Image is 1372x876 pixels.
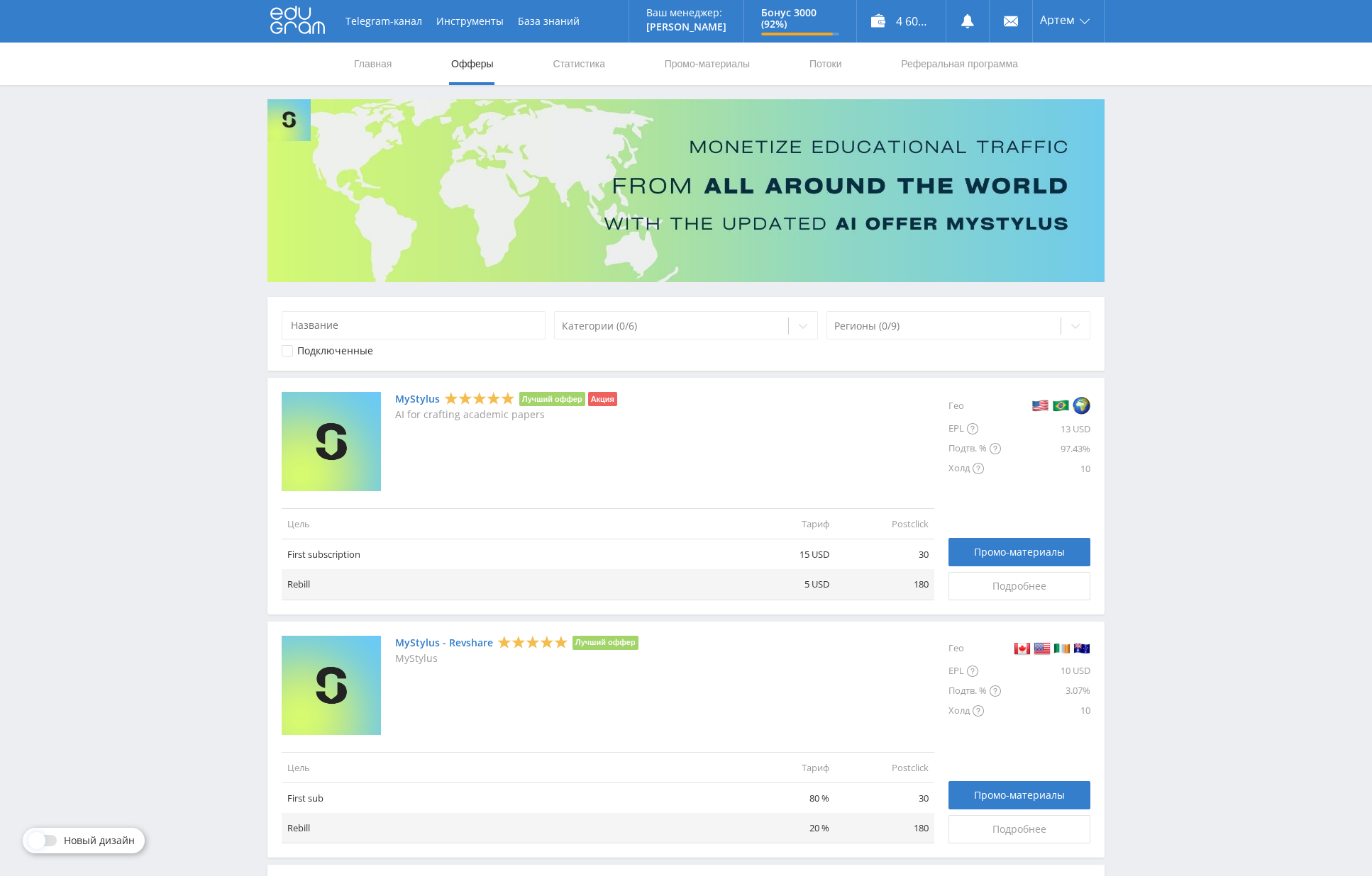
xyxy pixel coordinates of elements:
span: Новый дизайн [64,835,135,846]
span: Подробнее [992,580,1046,592]
td: Rebill [282,569,736,600]
td: Postclick [835,508,934,539]
div: 5 Stars [444,391,515,406]
a: Главная [353,43,393,85]
div: EPL [948,661,1001,681]
a: Промо-материалы [663,43,751,85]
td: 180 [835,813,934,843]
div: Подтв. % [948,439,1001,459]
div: Холд [948,701,1001,721]
div: EPL [948,419,1001,439]
td: 30 [835,539,934,570]
a: MyStylus [395,393,440,405]
td: First subscription [282,539,736,570]
td: 30 [835,782,934,813]
td: Postclick [835,752,934,782]
a: Промо-материалы [948,781,1090,809]
input: Название [282,311,546,339]
p: Ваш менеджер: [646,7,726,18]
td: Тариф [736,752,835,782]
li: Лучший оффер [572,636,638,650]
td: 20 % [736,813,835,843]
div: Холд [948,459,1001,478]
img: Banner [267,99,1105,282]
span: Промо-материалы [974,546,1065,558]
td: 15 USD [736,539,835,570]
td: Rebill [282,813,736,843]
div: 97.43% [1001,439,1090,459]
span: Промо-материалы [974,790,1065,801]
div: Подключенные [297,345,373,356]
td: Цель [282,752,736,782]
td: 5 USD [736,569,835,600]
div: 3.07% [1001,681,1090,701]
div: 10 USD [1001,661,1090,681]
td: First sub [282,782,736,813]
div: 10 [1001,701,1090,721]
td: Тариф [736,508,835,539]
li: Лучший оффер [519,392,585,406]
div: 10 [1001,459,1090,478]
a: Статистика [551,43,607,85]
div: Подтв. % [948,681,1001,701]
p: Бонус 3000 (92%) [761,7,839,30]
img: MyStylus [282,392,381,491]
td: Цель [282,508,736,539]
a: Потоки [808,43,843,85]
span: Подробнее [992,824,1046,835]
a: Промо-материалы [948,538,1090,566]
a: Реферальная программа [900,43,1019,85]
p: [PERSON_NAME] [646,21,726,33]
div: Гео [948,636,1001,661]
td: 80 % [736,782,835,813]
div: Гео [948,392,1001,419]
a: MyStylus - Revshare [395,637,493,648]
a: Подробнее [948,815,1090,843]
p: AI for crafting academic papers [395,409,617,420]
div: 13 USD [1001,419,1090,439]
span: Артем [1040,14,1075,26]
li: Акция [588,392,617,406]
a: Офферы [450,43,495,85]
img: MyStylus - Revshare [282,636,381,735]
td: 180 [835,569,934,600]
p: MyStylus [395,653,638,664]
a: Подробнее [948,572,1090,600]
div: 5 Stars [497,634,568,649]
